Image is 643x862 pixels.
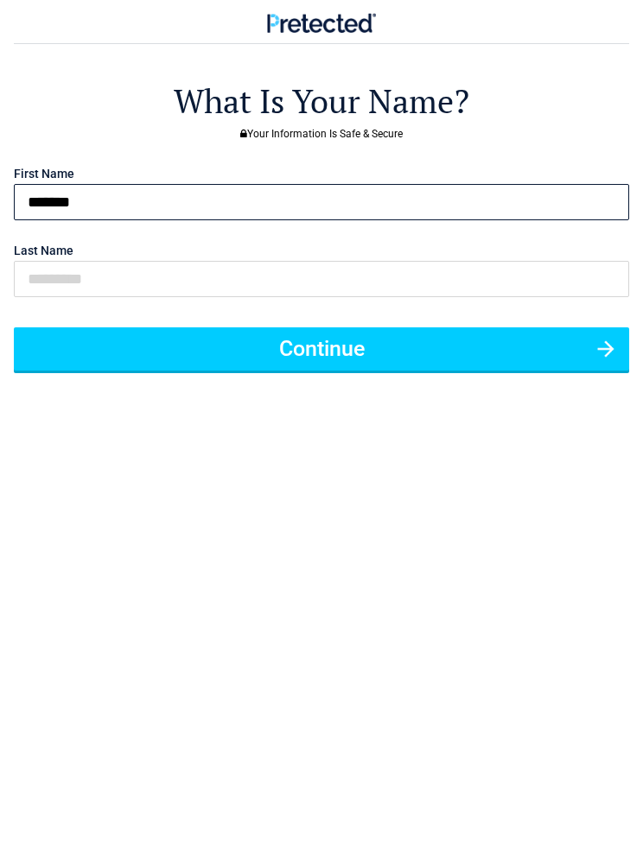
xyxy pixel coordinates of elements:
[267,13,377,33] img: Main Logo
[14,129,629,139] h3: Your Information Is Safe & Secure
[14,327,629,371] button: Continue
[14,168,74,180] label: First Name
[14,244,73,257] label: Last Name
[14,79,629,124] h2: What Is Your Name?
